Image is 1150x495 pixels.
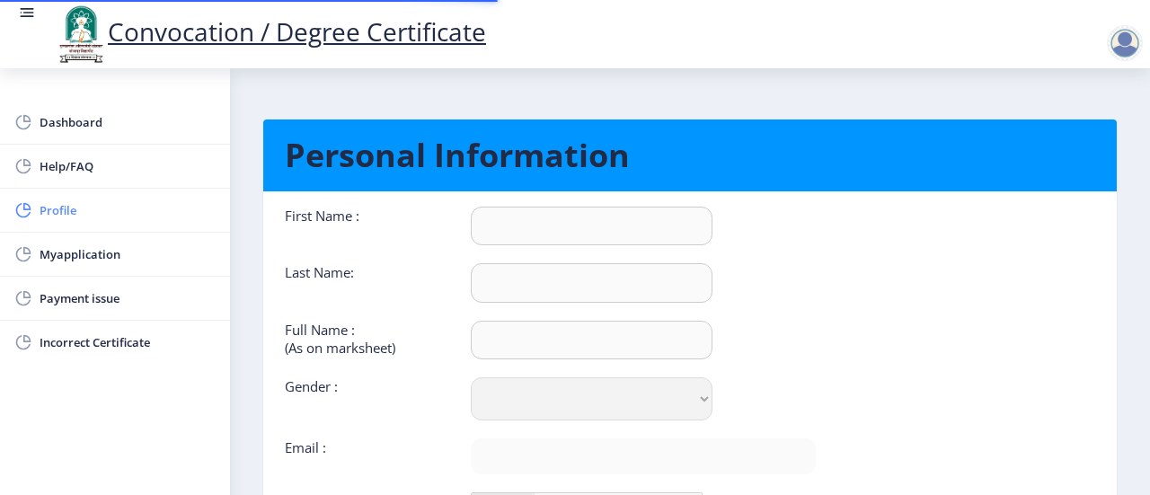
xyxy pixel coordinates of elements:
[271,377,457,420] div: Gender :
[54,4,108,65] img: logo
[40,111,216,133] span: Dashboard
[271,438,457,474] div: Email :
[40,155,216,177] span: Help/FAQ
[54,14,486,49] a: Convocation / Degree Certificate
[271,321,457,359] div: Full Name : (As on marksheet)
[40,331,216,353] span: Incorrect Certificate
[271,263,457,302] div: Last Name:
[285,134,1095,177] h1: Personal Information
[40,243,216,265] span: Myapplication
[271,207,457,245] div: First Name :
[40,199,216,221] span: Profile
[40,287,216,309] span: Payment issue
